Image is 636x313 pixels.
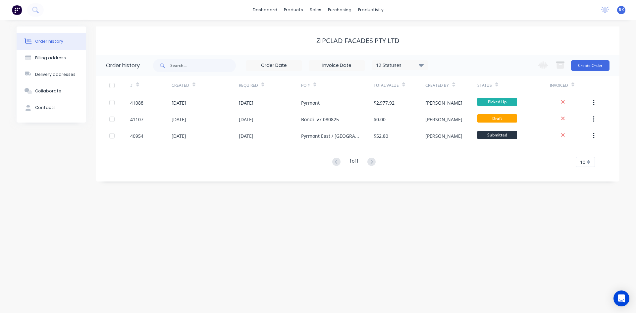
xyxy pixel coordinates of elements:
[130,76,172,94] div: #
[35,105,56,111] div: Contacts
[477,76,550,94] div: Status
[425,132,462,139] div: [PERSON_NAME]
[35,38,63,44] div: Order history
[281,5,306,15] div: products
[35,72,76,78] div: Delivery addresses
[170,59,236,72] input: Search...
[172,132,186,139] div: [DATE]
[172,99,186,106] div: [DATE]
[301,132,360,139] div: Pyrmont East / [GEOGRAPHIC_DATA]
[35,55,66,61] div: Billing address
[316,37,399,45] div: Zipclad Facades Pty Ltd
[130,99,143,106] div: 41088
[580,159,585,166] span: 10
[349,157,359,167] div: 1 of 1
[17,83,86,99] button: Collaborate
[374,116,386,123] div: $0.00
[372,62,428,69] div: 12 Statuses
[239,76,301,94] div: Required
[301,82,310,88] div: PO #
[425,82,449,88] div: Created By
[17,66,86,83] button: Delivery addresses
[172,116,186,123] div: [DATE]
[239,132,253,139] div: [DATE]
[130,82,133,88] div: #
[17,99,86,116] button: Contacts
[301,76,374,94] div: PO #
[306,5,325,15] div: sales
[477,98,517,106] span: Picked Up
[12,5,22,15] img: Factory
[425,99,462,106] div: [PERSON_NAME]
[477,131,517,139] span: Submitted
[172,76,239,94] div: Created
[550,82,568,88] div: Invoiced
[301,99,320,106] div: Pyrmont
[619,7,624,13] span: RK
[477,114,517,123] span: Draft
[106,62,140,70] div: Order history
[249,5,281,15] a: dashboard
[374,82,399,88] div: Total Value
[301,116,339,123] div: Bondi lv7 080825
[130,116,143,123] div: 41107
[309,61,365,71] input: Invoice Date
[239,99,253,106] div: [DATE]
[17,50,86,66] button: Billing address
[374,99,395,106] div: $2,977.92
[550,76,591,94] div: Invoiced
[425,116,462,123] div: [PERSON_NAME]
[246,61,302,71] input: Order Date
[239,82,258,88] div: Required
[355,5,387,15] div: productivity
[325,5,355,15] div: purchasing
[374,76,425,94] div: Total Value
[477,82,492,88] div: Status
[35,88,61,94] div: Collaborate
[374,132,388,139] div: $52.80
[239,116,253,123] div: [DATE]
[172,82,189,88] div: Created
[17,33,86,50] button: Order history
[130,132,143,139] div: 40954
[425,76,477,94] div: Created By
[613,290,629,306] div: Open Intercom Messenger
[571,60,609,71] button: Create Order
